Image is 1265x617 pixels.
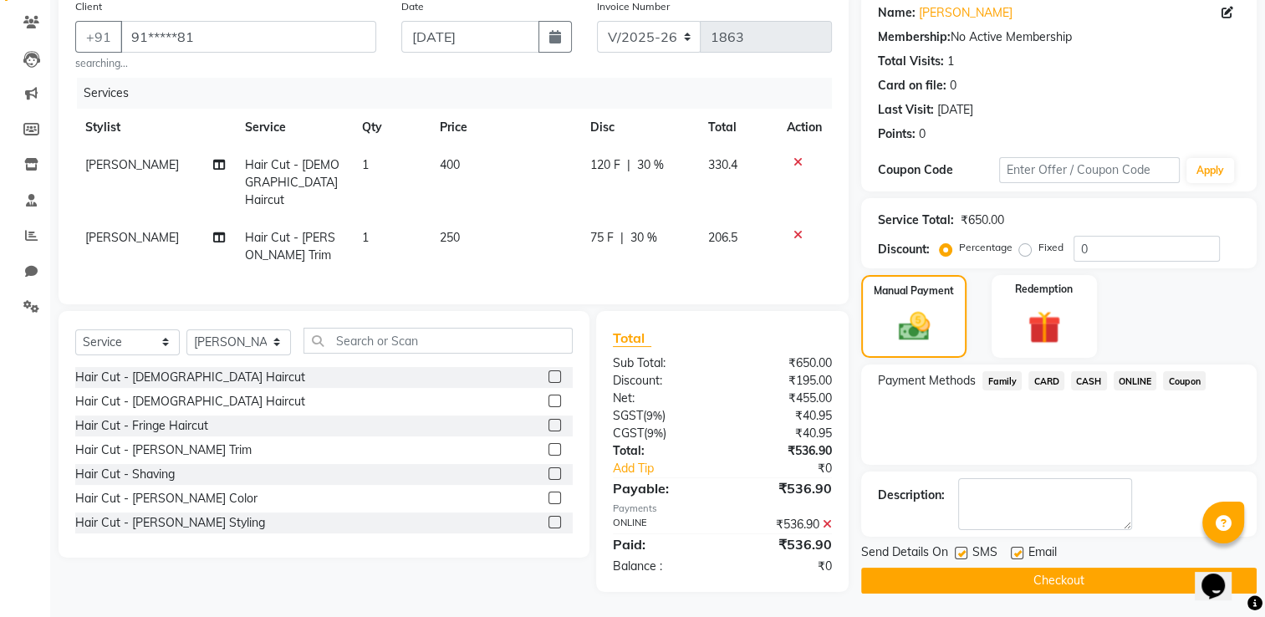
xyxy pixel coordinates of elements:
div: ONLINE [600,516,722,533]
div: Hair Cut - Fringe Haircut [75,417,208,435]
div: ₹536.90 [722,478,844,498]
div: Last Visit: [878,101,934,119]
span: CARD [1028,371,1064,390]
div: Hair Cut - [DEMOGRAPHIC_DATA] Haircut [75,393,305,410]
span: [PERSON_NAME] [85,157,179,172]
div: [DATE] [937,101,973,119]
div: 1 [947,53,954,70]
div: Payable: [600,478,722,498]
div: ₹40.95 [722,407,844,425]
div: Membership: [878,28,951,46]
th: Total [698,109,777,146]
div: ₹195.00 [722,372,844,390]
input: Enter Offer / Coupon Code [999,157,1180,183]
span: 120 F [590,156,620,174]
th: Price [430,109,580,146]
div: Coupon Code [878,161,998,179]
button: Checkout [861,568,1257,594]
div: Points: [878,125,916,143]
button: Apply [1186,158,1234,183]
div: Discount: [600,372,722,390]
div: ₹650.00 [961,212,1004,229]
div: 0 [919,125,926,143]
div: Payments [613,502,832,516]
div: No Active Membership [878,28,1240,46]
div: Service Total: [878,212,954,229]
div: Services [77,78,844,109]
div: Hair Cut - [PERSON_NAME] Styling [75,514,265,532]
div: Hair Cut - [DEMOGRAPHIC_DATA] Haircut [75,369,305,386]
span: Hair Cut - [PERSON_NAME] Trim [245,230,335,263]
span: Hair Cut - [DEMOGRAPHIC_DATA] Haircut [245,157,339,207]
div: 0 [950,77,956,94]
span: Send Details On [861,543,948,564]
div: Total Visits: [878,53,944,70]
div: ₹536.90 [722,442,844,460]
span: [PERSON_NAME] [85,230,179,245]
span: 75 F [590,229,614,247]
div: ₹536.90 [722,534,844,554]
a: [PERSON_NAME] [919,4,1013,22]
span: 30 % [630,229,657,247]
span: | [620,229,624,247]
div: ₹40.95 [722,425,844,442]
span: | [627,156,630,174]
div: Name: [878,4,916,22]
div: Discount: [878,241,930,258]
span: Family [982,371,1022,390]
small: searching... [75,56,376,71]
div: ₹650.00 [722,354,844,372]
input: Search by Name/Mobile/Email/Code [120,21,376,53]
span: 250 [440,230,460,245]
span: CGST [613,426,644,441]
span: Payment Methods [878,372,976,390]
iframe: chat widget [1195,550,1248,600]
span: Email [1028,543,1057,564]
div: Hair Cut - [PERSON_NAME] Trim [75,441,252,459]
img: _cash.svg [889,308,940,344]
div: Net: [600,390,722,407]
div: ₹536.90 [722,516,844,533]
th: Qty [352,109,430,146]
div: ( ) [600,407,722,425]
div: ₹0 [743,460,845,477]
div: Hair Cut - [PERSON_NAME] Color [75,490,258,507]
span: 206.5 [708,230,737,245]
div: Hair Cut - Shaving [75,466,175,483]
span: SMS [972,543,997,564]
div: Description: [878,487,945,504]
div: ₹0 [722,558,844,575]
label: Percentage [959,240,1013,255]
label: Redemption [1015,282,1073,297]
button: +91 [75,21,122,53]
span: 30 % [637,156,664,174]
span: Total [613,329,651,347]
div: Total: [600,442,722,460]
img: _gift.svg [1018,307,1071,348]
div: Balance : [600,558,722,575]
span: Coupon [1163,371,1206,390]
input: Search or Scan [303,328,573,354]
div: Sub Total: [600,354,722,372]
th: Stylist [75,109,235,146]
th: Service [235,109,351,146]
div: Paid: [600,534,722,554]
label: Manual Payment [874,283,954,298]
span: 330.4 [708,157,737,172]
a: Add Tip [600,460,742,477]
span: 9% [647,426,663,440]
label: Fixed [1038,240,1064,255]
span: SGST [613,408,643,423]
div: Card on file: [878,77,946,94]
span: 1 [362,230,369,245]
th: Action [777,109,832,146]
span: 9% [646,409,662,422]
th: Disc [580,109,698,146]
div: ₹455.00 [722,390,844,407]
span: CASH [1071,371,1107,390]
span: 1 [362,157,369,172]
span: ONLINE [1114,371,1157,390]
div: ( ) [600,425,722,442]
span: 400 [440,157,460,172]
